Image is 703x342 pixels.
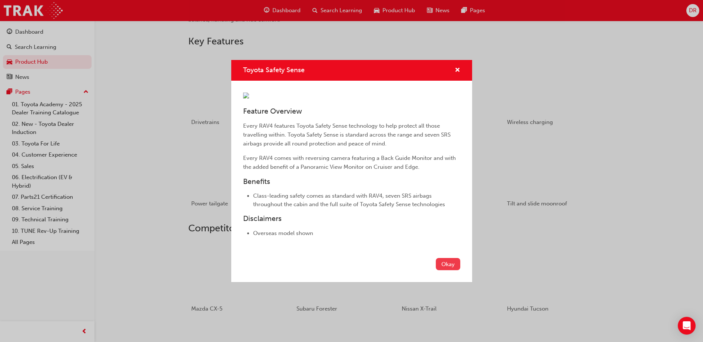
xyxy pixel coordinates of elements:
h3: Disclaimers [243,214,460,223]
div: Toyota Safety Sense [231,60,472,282]
li: Class-leading safety comes as standard with RAV4, seven SRS airbags throughout the cabin and the ... [253,192,460,208]
h3: Benefits [243,177,460,186]
li: Overseas model shown [253,229,460,238]
span: Every RAV4 features Toyota Safety Sense technology to help protect all those travelling within. T... [243,123,452,147]
span: Every RAV4 comes with reversing camera featuring a Back Guide Monitor and with the added benefit ... [243,155,457,170]
div: Open Intercom Messenger [678,317,696,335]
img: 63e077c7-6582-415e-9cc4-caa1ce022724.jpg [243,93,249,98]
h3: Feature Overview [243,107,460,115]
button: cross-icon [455,66,460,75]
button: Okay [436,258,460,270]
span: cross-icon [455,67,460,74]
span: Toyota Safety Sense [243,66,305,74]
